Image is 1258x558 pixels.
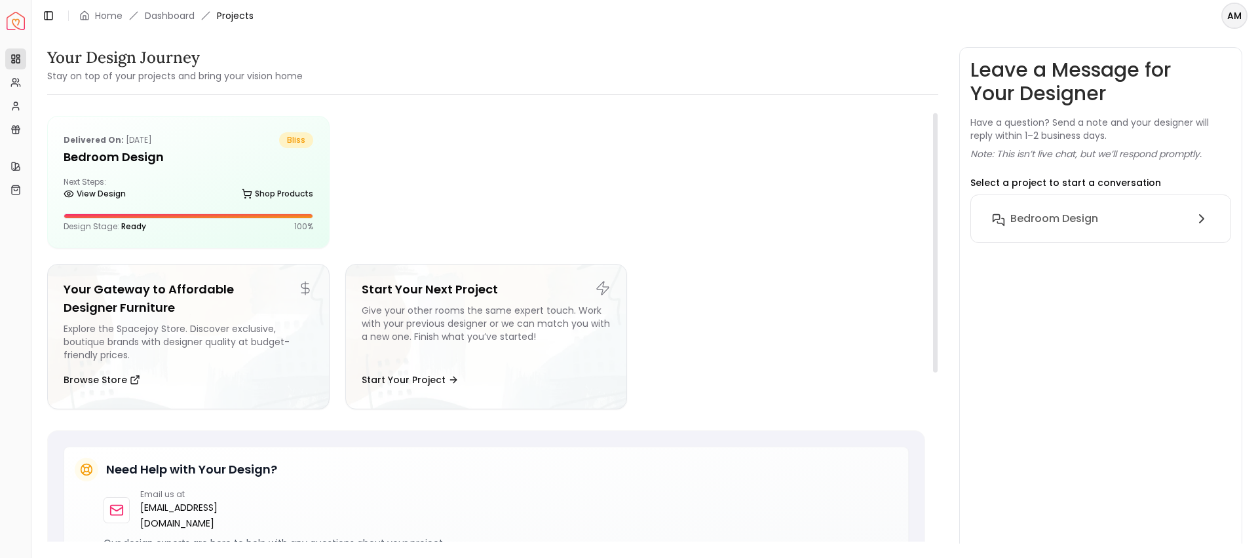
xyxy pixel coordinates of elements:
button: Bedroom design [982,206,1220,232]
a: Start Your Next ProjectGive your other rooms the same expert touch. Work with your previous desig... [345,264,628,409]
small: Stay on top of your projects and bring your vision home [47,69,303,83]
b: Delivered on: [64,134,124,145]
a: Spacejoy [7,12,25,30]
p: Have a question? Send a note and your designer will reply within 1–2 business days. [970,116,1231,142]
span: Ready [121,221,146,232]
p: Design Stage: [64,221,146,232]
p: Note: This isn’t live chat, but we’ll respond promptly. [970,147,1202,160]
p: Email us at [140,489,286,500]
a: View Design [64,185,126,203]
p: Select a project to start a conversation [970,176,1161,189]
span: AM [1223,4,1246,28]
a: Home [95,9,123,22]
p: Our design experts are here to help with any questions about your project. [104,536,898,549]
div: Explore the Spacejoy Store. Discover exclusive, boutique brands with designer quality at budget-f... [64,322,313,362]
a: Dashboard [145,9,195,22]
a: Shop Products [242,185,313,203]
h3: Leave a Message for Your Designer [970,58,1231,105]
h5: Bedroom design [64,148,313,166]
h6: Bedroom design [1010,211,1098,227]
div: Next Steps: [64,177,313,203]
nav: breadcrumb [79,9,254,22]
button: AM [1221,3,1248,29]
img: Spacejoy Logo [7,12,25,30]
p: 100 % [294,221,313,232]
p: [DATE] [64,132,152,148]
h3: Your Design Journey [47,47,303,68]
span: Projects [217,9,254,22]
h5: Need Help with Your Design? [106,460,277,479]
a: [EMAIL_ADDRESS][DOMAIN_NAME] [140,500,286,531]
a: Your Gateway to Affordable Designer FurnitureExplore the Spacejoy Store. Discover exclusive, bout... [47,264,330,409]
span: bliss [279,132,313,148]
button: Browse Store [64,367,140,393]
div: Give your other rooms the same expert touch. Work with your previous designer or we can match you... [362,304,611,362]
h5: Start Your Next Project [362,280,611,299]
button: Start Your Project [362,367,459,393]
h5: Your Gateway to Affordable Designer Furniture [64,280,313,317]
